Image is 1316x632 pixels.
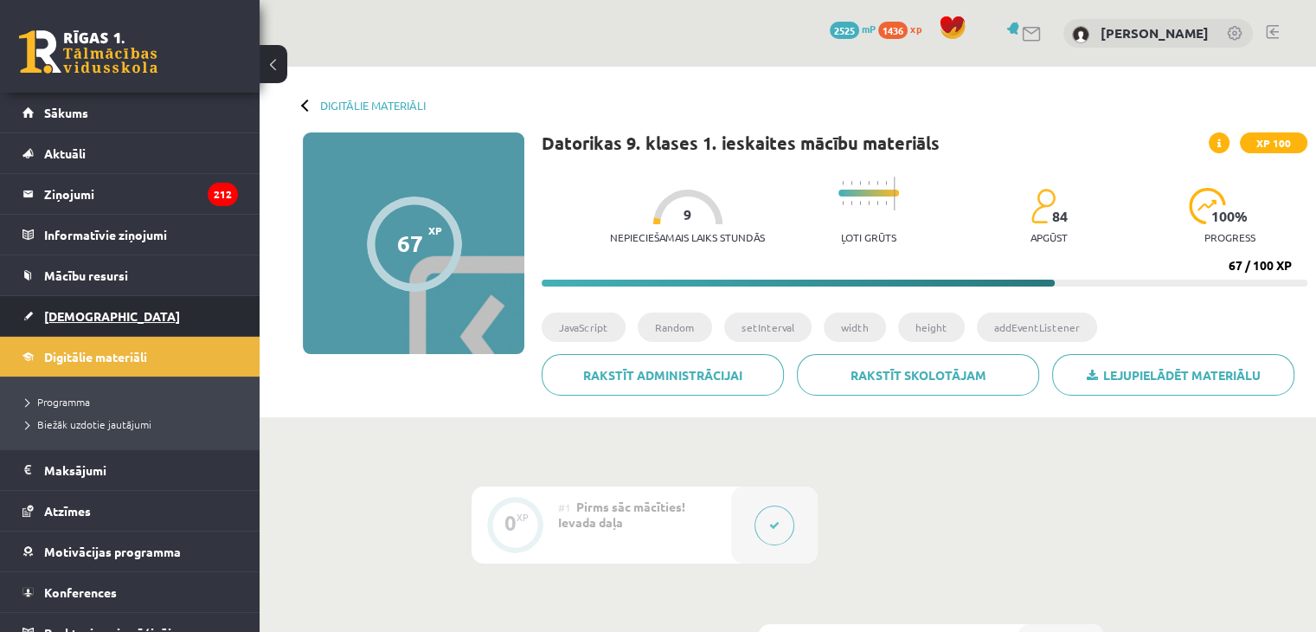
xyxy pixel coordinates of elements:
[862,22,876,35] span: mP
[842,181,844,185] img: icon-short-line-57e1e144782c952c97e751825c79c345078a6d821885a25fce030b3d8c18986b.svg
[878,22,930,35] a: 1436 xp
[724,313,812,342] li: setInterval
[208,183,238,206] i: 212
[1101,24,1209,42] a: [PERSON_NAME]
[22,296,238,336] a: [DEMOGRAPHIC_DATA]
[44,145,86,161] span: Aktuāli
[638,313,712,342] li: Random
[876,201,878,205] img: icon-short-line-57e1e144782c952c97e751825c79c345078a6d821885a25fce030b3d8c18986b.svg
[22,93,238,132] a: Sākums
[1030,188,1056,224] img: students-c634bb4e5e11cddfef0936a35e636f08e4e9abd3cc4e673bd6f9a4125e45ecb1.svg
[1072,26,1089,43] img: Inga Tomberga
[797,354,1039,396] a: Rakstīt skolotājam
[977,313,1097,342] li: addEventListener
[22,572,238,612] a: Konferences
[22,215,238,255] a: Informatīvie ziņojumi
[22,491,238,531] a: Atzīmes
[22,337,238,377] a: Digitālie materiāli
[44,349,147,364] span: Digitālie materiāli
[1204,231,1255,243] p: progress
[830,22,859,39] span: 2525
[1052,354,1294,396] a: Lejupielādēt materiālu
[885,181,887,185] img: icon-short-line-57e1e144782c952c97e751825c79c345078a6d821885a25fce030b3d8c18986b.svg
[868,201,870,205] img: icon-short-line-57e1e144782c952c97e751825c79c345078a6d821885a25fce030b3d8c18986b.svg
[428,224,442,236] span: XP
[859,201,861,205] img: icon-short-line-57e1e144782c952c97e751825c79c345078a6d821885a25fce030b3d8c18986b.svg
[44,503,91,519] span: Atzīmes
[517,513,529,522] div: XP
[898,313,965,342] li: height
[26,417,151,431] span: Biežāk uzdotie jautājumi
[851,181,852,185] img: icon-short-line-57e1e144782c952c97e751825c79c345078a6d821885a25fce030b3d8c18986b.svg
[26,395,90,409] span: Programma
[504,515,517,531] div: 0
[542,354,784,396] a: Rakstīt administrācijai
[830,22,876,35] a: 2525 mP
[44,308,180,324] span: [DEMOGRAPHIC_DATA]
[22,255,238,295] a: Mācību resursi
[44,584,117,600] span: Konferences
[684,207,691,222] span: 9
[558,500,571,514] span: #1
[1240,132,1307,153] span: XP 100
[1189,188,1226,224] img: icon-progress-161ccf0a02000e728c5f80fcf4c31c7af3da0e1684b2b1d7c360e028c24a22f1.svg
[44,215,238,255] legend: Informatīvie ziņojumi
[44,268,128,283] span: Mācību resursi
[22,133,238,173] a: Aktuāli
[19,30,157,74] a: Rīgas 1. Tālmācības vidusskola
[876,181,878,185] img: icon-short-line-57e1e144782c952c97e751825c79c345078a6d821885a25fce030b3d8c18986b.svg
[558,499,685,530] span: Pirms sāc mācīties! Ievada daļa
[910,22,921,35] span: xp
[610,231,765,243] p: Nepieciešamais laiks stundās
[894,177,896,210] img: icon-long-line-d9ea69661e0d244f92f715978eff75569469978d946b2353a9bb055b3ed8787d.svg
[1030,231,1068,243] p: apgūst
[44,544,181,559] span: Motivācijas programma
[878,22,908,39] span: 1436
[22,532,238,571] a: Motivācijas programma
[26,394,242,410] a: Programma
[22,450,238,490] a: Maksājumi
[868,181,870,185] img: icon-short-line-57e1e144782c952c97e751825c79c345078a6d821885a25fce030b3d8c18986b.svg
[1211,209,1249,224] span: 100 %
[44,105,88,120] span: Sākums
[44,450,238,490] legend: Maksājumi
[22,174,238,214] a: Ziņojumi212
[44,174,238,214] legend: Ziņojumi
[542,313,626,342] li: JavaScript
[885,201,887,205] img: icon-short-line-57e1e144782c952c97e751825c79c345078a6d821885a25fce030b3d8c18986b.svg
[542,132,940,153] h1: Datorikas 9. klases 1. ieskaites mācību materiāls
[859,181,861,185] img: icon-short-line-57e1e144782c952c97e751825c79c345078a6d821885a25fce030b3d8c18986b.svg
[841,231,896,243] p: Ļoti grūts
[26,416,242,432] a: Biežāk uzdotie jautājumi
[842,201,844,205] img: icon-short-line-57e1e144782c952c97e751825c79c345078a6d821885a25fce030b3d8c18986b.svg
[851,201,852,205] img: icon-short-line-57e1e144782c952c97e751825c79c345078a6d821885a25fce030b3d8c18986b.svg
[320,99,426,112] a: Digitālie materiāli
[824,313,886,342] li: width
[1052,209,1068,224] span: 84
[397,230,423,256] div: 67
